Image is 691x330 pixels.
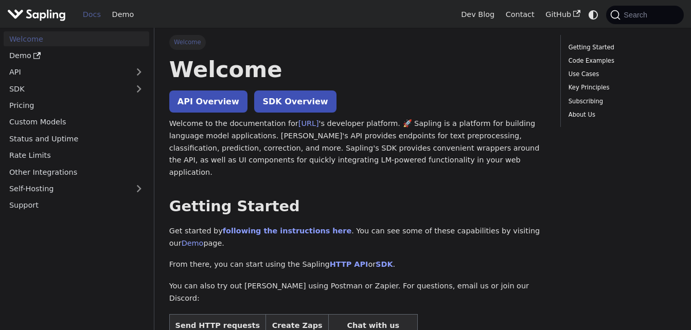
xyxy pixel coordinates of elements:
[4,198,149,213] a: Support
[569,56,672,66] a: Code Examples
[169,225,546,250] p: Get started by . You can see some of these capabilities by visiting our page.
[4,31,149,46] a: Welcome
[4,115,149,130] a: Custom Models
[4,65,129,80] a: API
[4,48,149,63] a: Demo
[569,43,672,52] a: Getting Started
[4,81,129,96] a: SDK
[455,7,500,23] a: Dev Blog
[4,98,149,113] a: Pricing
[169,56,546,83] h1: Welcome
[223,227,351,235] a: following the instructions here
[4,181,149,196] a: Self-Hosting
[169,280,546,305] p: You can also try out [PERSON_NAME] using Postman or Zapier. For questions, email us or join our D...
[169,90,247,113] a: API Overview
[169,118,546,179] p: Welcome to the documentation for 's developer platform. 🚀 Sapling is a platform for building lang...
[7,7,69,22] a: Sapling.aiSapling.ai
[569,97,672,106] a: Subscribing
[107,7,139,23] a: Demo
[129,65,149,80] button: Expand sidebar category 'API'
[169,259,546,271] p: From there, you can start using the Sapling or .
[569,110,672,120] a: About Us
[129,81,149,96] button: Expand sidebar category 'SDK'
[169,35,206,49] span: Welcome
[569,83,672,93] a: Key Principles
[330,260,368,268] a: HTTP API
[4,131,149,146] a: Status and Uptime
[569,69,672,79] a: Use Cases
[7,7,66,22] img: Sapling.ai
[540,7,586,23] a: GitHub
[182,239,204,247] a: Demo
[4,164,149,179] a: Other Integrations
[376,260,393,268] a: SDK
[4,148,149,163] a: Rate Limits
[586,7,601,22] button: Switch between dark and light mode (currently system mode)
[298,119,319,127] a: [URL]
[606,6,683,24] button: Search (Command+K)
[169,35,546,49] nav: Breadcrumbs
[500,7,540,23] a: Contact
[621,11,653,19] span: Search
[254,90,336,113] a: SDK Overview
[77,7,107,23] a: Docs
[169,197,546,216] h2: Getting Started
